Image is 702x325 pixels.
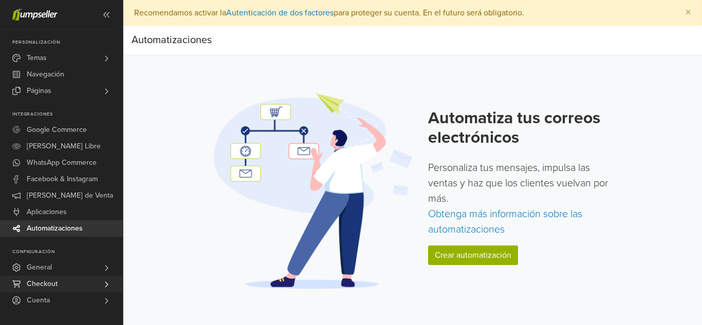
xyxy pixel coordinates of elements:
[27,220,83,237] span: Automatizaciones
[428,108,616,148] h2: Automatiza tus correos electrónicos
[428,245,518,265] a: Crear automatización
[685,5,691,20] span: ×
[27,204,67,220] span: Aplicaciones
[12,111,123,118] p: Integraciones
[675,1,701,25] button: Close
[226,8,334,18] a: Autenticación de dos factores
[27,259,52,276] span: General
[132,30,212,50] div: Automatizaciones
[27,138,101,155] span: [PERSON_NAME] Libre
[27,276,58,292] span: Checkout
[27,66,64,83] span: Navegación
[428,160,616,237] p: Personaliza tus mensajes, impulsa las ventas y haz que los clientes vuelvan por más.
[210,92,416,290] img: Automation
[27,187,113,204] span: [PERSON_NAME] de Venta
[27,171,98,187] span: Facebook & Instagram
[27,292,50,309] span: Cuenta
[12,249,123,255] p: Configuración
[27,155,97,171] span: WhatsApp Commerce
[27,50,47,66] span: Temas
[12,40,123,46] p: Personalización
[428,208,582,236] a: Obtenga más información sobre las automatizaciones
[27,122,87,138] span: Google Commerce
[27,83,51,99] span: Páginas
